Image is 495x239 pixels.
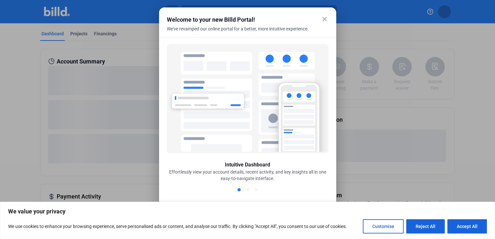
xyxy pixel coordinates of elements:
p: We value your privacy [8,208,487,215]
p: We use cookies to enhance your browsing experience, serve personalised ads or content, and analys... [8,222,347,230]
div: Effortlessly view your account details, recent activity, and key insights all in one easy-to-navi... [167,169,328,182]
div: Intuitive Dashboard [225,161,270,169]
div: We've revamped our online portal for a better, more intuitive experience. [167,26,312,40]
button: Accept All [447,219,487,233]
div: Welcome to your new Billd Portal! [167,15,312,24]
button: Customise [363,219,404,233]
button: Reject All [406,219,445,233]
mat-icon: close [321,15,328,23]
